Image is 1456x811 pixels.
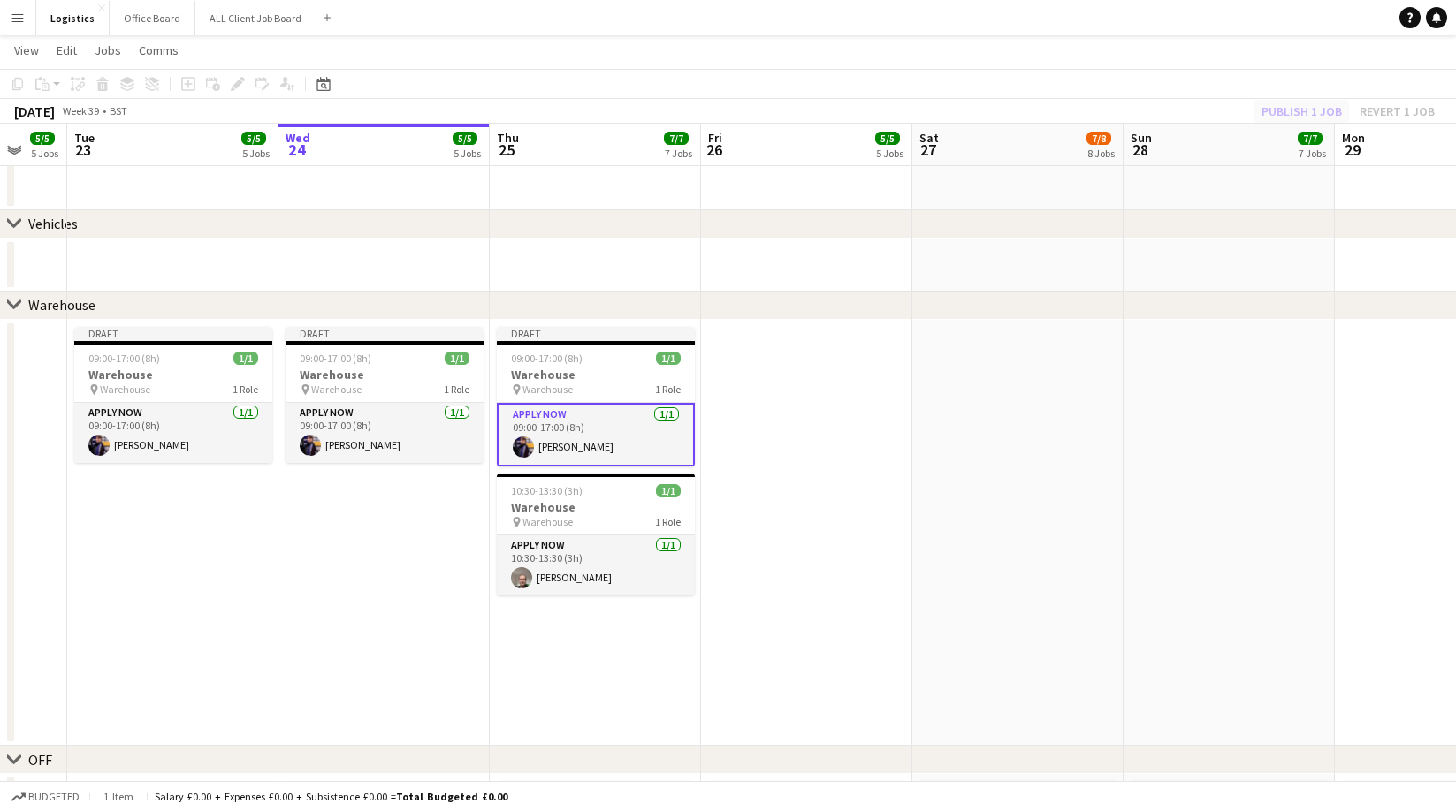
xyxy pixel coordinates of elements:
span: 09:00-17:00 (8h) [88,352,160,365]
span: 1/1 [233,352,258,365]
span: 5/5 [453,132,477,145]
span: 24 [283,140,310,160]
span: 09:00-17:00 (8h) [300,352,371,365]
div: Warehouse [28,296,95,314]
span: 1/1 [445,352,469,365]
span: 10:30-13:30 (3h) [511,484,583,497]
div: 7 Jobs [665,147,692,160]
span: Week 39 [58,104,103,117]
h3: Warehouse [286,367,484,383]
span: Thu [497,130,519,146]
span: 1 Role [233,383,258,396]
div: Vehicles [28,215,78,232]
span: 5/5 [241,132,266,145]
app-card-role: APPLY NOW1/109:00-17:00 (8h)[PERSON_NAME] [497,403,695,466]
span: 1 Role [444,383,469,396]
a: View [7,39,46,62]
div: Draft [497,327,695,341]
span: 1 Role [655,515,681,528]
span: View [14,42,39,58]
a: Edit [50,39,84,62]
div: 5 Jobs [242,147,270,160]
h3: Warehouse [497,499,695,515]
app-job-card: Draft09:00-17:00 (8h)1/1Warehouse Warehouse1 RoleAPPLY NOW1/109:00-17:00 (8h)[PERSON_NAME] [497,327,695,466]
span: 7/7 [664,132,689,145]
app-card-role: APPLY NOW1/109:00-17:00 (8h)[PERSON_NAME] [74,403,272,463]
div: 5 Jobs [31,147,58,160]
span: 28 [1128,140,1152,160]
app-job-card: Draft09:00-17:00 (8h)1/1Warehouse Warehouse1 RoleAPPLY NOW1/109:00-17:00 (8h)[PERSON_NAME] [286,327,484,463]
span: 1 Role [655,383,681,396]
span: Mon [1342,130,1365,146]
span: Warehouse [100,383,150,396]
a: Jobs [88,39,128,62]
button: ALL Client Job Board [195,1,316,35]
span: 5/5 [30,132,55,145]
h3: Warehouse [497,367,695,383]
span: 5/5 [875,132,900,145]
span: Fri [708,130,722,146]
span: Sun [1131,130,1152,146]
div: 5 Jobs [876,147,903,160]
div: Salary £0.00 + Expenses £0.00 + Subsistence £0.00 = [155,790,507,803]
span: 26 [705,140,722,160]
span: Budgeted [28,791,80,803]
div: Draft [74,327,272,341]
div: OFF [28,751,52,769]
h3: Warehouse [74,367,272,383]
div: 8 Jobs [1087,147,1115,160]
span: 7/8 [1086,132,1111,145]
div: BST [110,104,127,117]
div: Draft [286,327,484,341]
app-job-card: Draft09:00-17:00 (8h)1/1Warehouse Warehouse1 RoleAPPLY NOW1/109:00-17:00 (8h)[PERSON_NAME] [74,327,272,463]
div: 7 Jobs [1299,147,1326,160]
span: 1/1 [656,352,681,365]
span: 23 [72,140,95,160]
span: Edit [57,42,77,58]
div: 5 Jobs [454,147,481,160]
span: Warehouse [311,383,362,396]
span: 25 [494,140,519,160]
span: 1/1 [656,484,681,497]
span: Total Budgeted £0.00 [396,790,507,803]
span: Warehouse [522,515,573,528]
div: [DATE] [14,102,55,120]
span: Comms [139,42,179,58]
span: Wed [286,130,310,146]
span: Warehouse [522,383,573,396]
app-card-role: APPLY NOW1/109:00-17:00 (8h)[PERSON_NAME] [286,403,484,463]
button: Budgeted [9,787,82,807]
span: 27 [917,140,939,160]
span: Tue [74,130,95,146]
app-card-role: APPLY NOW1/110:30-13:30 (3h)[PERSON_NAME] [497,535,695,595]
app-job-card: 10:30-13:30 (3h)1/1Warehouse Warehouse1 RoleAPPLY NOW1/110:30-13:30 (3h)[PERSON_NAME] [497,474,695,595]
span: 1 item [97,790,140,803]
button: Logistics [36,1,110,35]
button: Office Board [110,1,195,35]
span: 29 [1339,140,1365,160]
span: 09:00-17:00 (8h) [511,352,583,365]
span: 7/7 [1298,132,1323,145]
a: Comms [132,39,186,62]
span: Sat [919,130,939,146]
span: Jobs [95,42,121,58]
